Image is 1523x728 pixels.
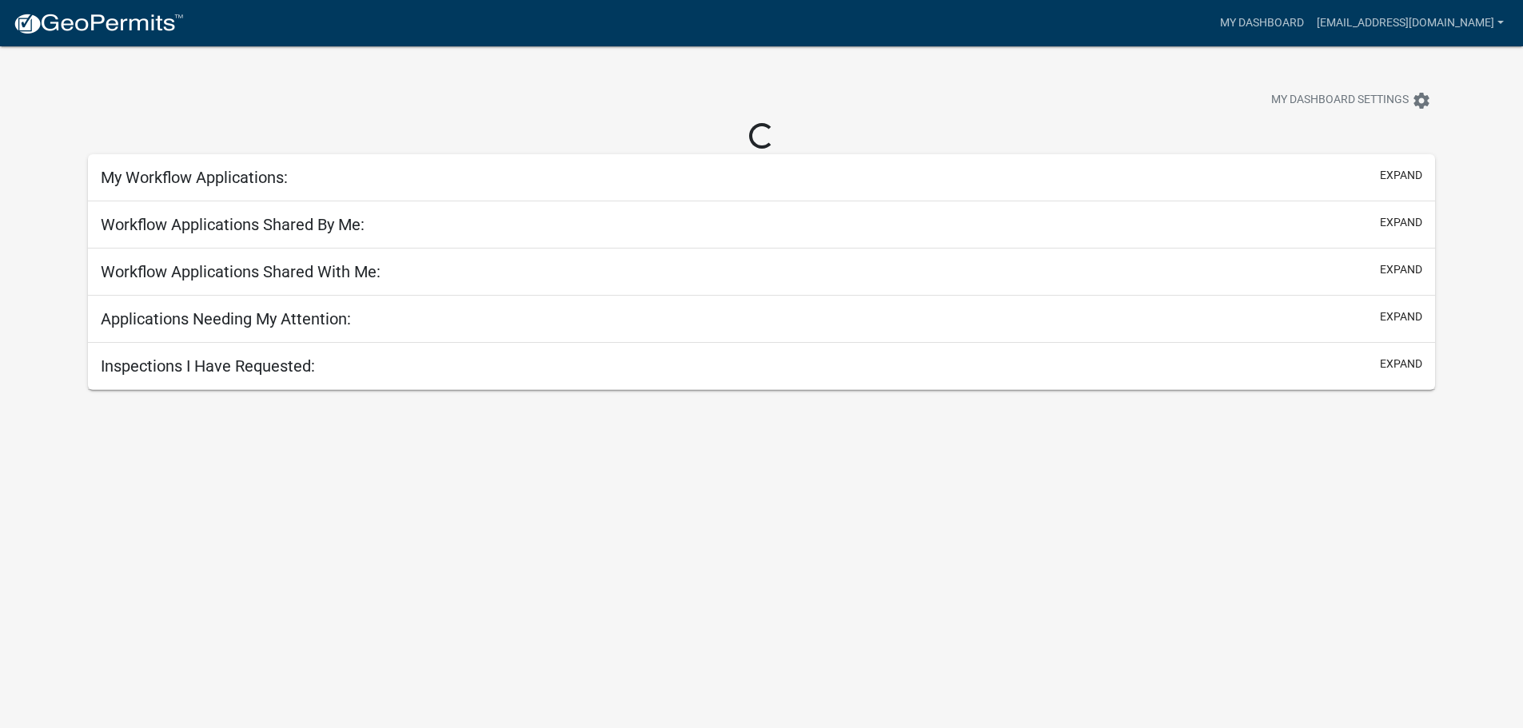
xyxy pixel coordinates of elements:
[1380,261,1422,278] button: expand
[1380,214,1422,231] button: expand
[101,356,315,376] h5: Inspections I Have Requested:
[1271,91,1409,110] span: My Dashboard Settings
[101,168,288,187] h5: My Workflow Applications:
[101,309,351,328] h5: Applications Needing My Attention:
[101,262,381,281] h5: Workflow Applications Shared With Me:
[101,215,365,234] h5: Workflow Applications Shared By Me:
[1214,8,1310,38] a: My Dashboard
[1310,8,1510,38] a: [EMAIL_ADDRESS][DOMAIN_NAME]
[1380,356,1422,372] button: expand
[1412,91,1431,110] i: settings
[1380,308,1422,325] button: expand
[1258,85,1444,116] button: My Dashboard Settingssettings
[1380,167,1422,184] button: expand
